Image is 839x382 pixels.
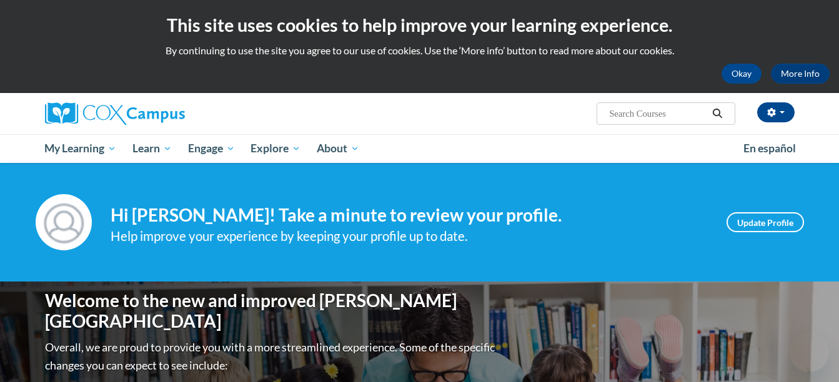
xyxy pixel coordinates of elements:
[45,338,498,375] p: Overall, we are proud to provide you with a more streamlined experience. Some of the specific cha...
[132,141,172,156] span: Learn
[45,102,185,125] img: Cox Campus
[708,106,727,121] button: Search
[180,134,243,163] a: Engage
[317,141,359,156] span: About
[124,134,180,163] a: Learn
[26,134,813,163] div: Main menu
[36,194,92,250] img: Profile Image
[188,141,235,156] span: Engage
[608,106,708,121] input: Search Courses
[727,212,804,232] a: Update Profile
[111,205,708,226] h4: Hi [PERSON_NAME]! Take a minute to review your profile.
[242,134,309,163] a: Explore
[757,102,795,122] button: Account Settings
[771,64,830,84] a: More Info
[9,12,830,37] h2: This site uses cookies to help improve your learning experience.
[9,44,830,57] p: By continuing to use the site you agree to our use of cookies. Use the ‘More info’ button to read...
[735,135,804,162] a: En español
[111,226,708,247] div: Help improve your experience by keeping your profile up to date.
[45,290,498,332] h1: Welcome to the new and improved [PERSON_NAME][GEOGRAPHIC_DATA]
[44,141,116,156] span: My Learning
[251,141,300,156] span: Explore
[45,102,282,125] a: Cox Campus
[37,134,125,163] a: My Learning
[743,142,796,155] span: En español
[722,64,762,84] button: Okay
[789,332,829,372] iframe: Button to launch messaging window
[309,134,367,163] a: About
